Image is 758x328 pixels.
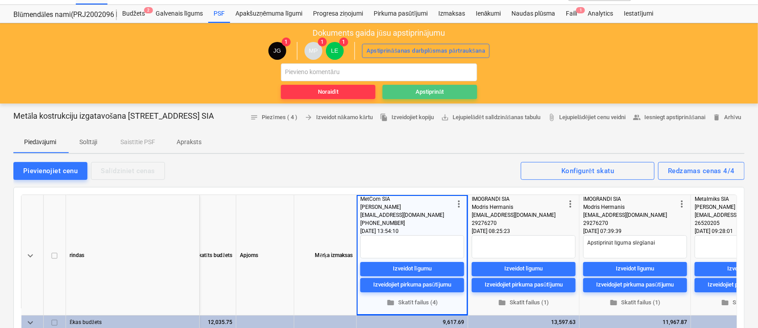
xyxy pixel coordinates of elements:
[331,47,338,54] span: LE
[472,195,565,203] div: IMOGRANDI SIA
[618,5,659,23] a: Iestatījumi
[326,42,344,60] div: Lāsma Erharde
[150,5,208,23] a: Galvenais līgums
[521,162,655,180] button: Konfigurēt skatu
[268,42,286,60] div: Jānis Grāmatnieks
[709,111,745,125] button: Arhīvu
[668,165,735,177] div: Redzamas cenas 4/4
[282,37,291,46] span: 1
[565,199,576,209] span: more_vert
[23,165,78,177] div: Pievienojiet cenu
[393,264,432,274] div: Izveidot līgumu
[561,165,614,177] div: Konfigurēt skatu
[230,5,308,23] a: Apakšuzņēmuma līgumi
[472,212,556,218] span: [EMAIL_ADDRESS][DOMAIN_NAME]
[576,7,585,13] span: 1
[583,278,687,292] button: Izveidojiet pirkuma pasūtījumu
[472,262,576,276] button: Izveidot līgumu
[250,112,297,123] span: Piezīmes ( 4 )
[305,113,313,121] span: arrow_forward
[117,5,150,23] div: Budžets
[360,295,464,309] button: Skatīt failus (4)
[633,113,641,121] span: people_alt
[362,44,490,58] button: Apstiprināšanas darbplūsmas pārtraukšana
[507,5,561,23] div: Naudas plūsma
[433,5,470,23] a: Izmaksas
[78,137,99,147] p: Solītāji
[360,203,453,211] div: [PERSON_NAME]
[583,262,687,276] button: Izveidot līgumu
[208,5,230,23] div: PSF
[630,111,709,125] button: Iesniegt apstiprināšanai
[360,278,464,292] button: Izveidojiet pirkuma pasūtījumu
[583,227,687,235] div: [DATE] 07:39:39
[472,295,576,309] button: Skatīt failus (1)
[66,195,200,316] div: rindas
[318,37,327,46] span: 1
[616,264,655,274] div: Izveidot līgumu
[475,297,572,307] span: Skatīt failus (1)
[360,227,464,235] div: [DATE] 13:54:10
[236,195,294,316] div: Apjoms
[360,219,453,227] div: [PHONE_NUMBER]
[376,111,437,125] button: Izveidojiet kopiju
[177,137,202,147] p: Apraksts
[387,299,395,307] span: folder
[339,37,348,46] span: 1
[610,299,618,307] span: folder
[360,262,464,276] button: Izveidot līgumu
[25,317,36,328] span: keyboard_arrow_down
[596,280,674,290] div: Izveidojiet pirkuma pasūtījumu
[583,195,676,203] div: IMOGRANDI SIA
[144,7,153,13] span: 2
[544,111,629,125] a: Lejupielādējiet cenu veidni
[360,195,453,203] div: MetCom SIA
[13,10,106,20] div: Blūmendāles nami(PRJ2002096 Prūšu 3 kārta) - 2601984
[13,111,214,121] p: Metāla kostrukciju izgatavošana [STREET_ADDRESS] SIA
[498,299,506,307] span: folder
[281,63,477,81] input: Pievieno komentāru
[441,112,540,123] span: Lejupielādēt salīdzināšanas tabulu
[583,295,687,309] button: Skatīt failus (1)
[360,212,444,218] span: [EMAIL_ADDRESS][DOMAIN_NAME]
[713,112,741,123] span: Arhīvu
[633,112,706,123] span: Iesniegt apstiprināšanai
[582,5,618,23] a: Analytics
[470,5,507,23] a: Ienākumi
[437,111,544,125] a: Lejupielādēt salīdzināšanas tabulu
[383,85,477,99] button: Apstiprināt
[281,85,375,99] button: Noraidīt
[117,5,150,23] a: Budžets2
[273,47,281,54] span: JG
[305,112,373,123] span: Izveidot nākamo kārtu
[583,235,687,258] textarea: Apstiprināt līguma slēgšanai
[373,280,451,290] div: Izveidojiet pirkuma pasūtījumu
[364,297,461,307] span: Skatīt failus (4)
[305,42,322,60] div: Mārtiņš Pogulis
[380,112,434,123] span: Izveidojiet kopiju
[416,87,444,97] div: Apstiprināt
[13,162,87,180] button: Pievienojiet cenu
[380,113,388,121] span: file_copy
[308,5,368,23] a: Progresa ziņojumi
[472,227,576,235] div: [DATE] 08:25:23
[548,112,626,123] span: Lejupielādējiet cenu veidni
[472,278,576,292] button: Izveidojiet pirkuma pasūtījumu
[583,203,676,211] div: Modris Hermanis
[247,111,301,125] button: Piezīmes ( 4 )
[25,250,36,261] span: keyboard_arrow_down
[368,5,433,23] div: Pirkuma pasūtījumi
[548,113,556,121] span: attach_file
[560,5,582,23] div: Faili
[587,297,684,307] span: Skatīt failus (1)
[294,195,357,316] div: Mērķa izmaksas
[309,47,318,54] span: MP
[713,113,721,121] span: delete
[504,264,543,274] div: Izveidot līgumu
